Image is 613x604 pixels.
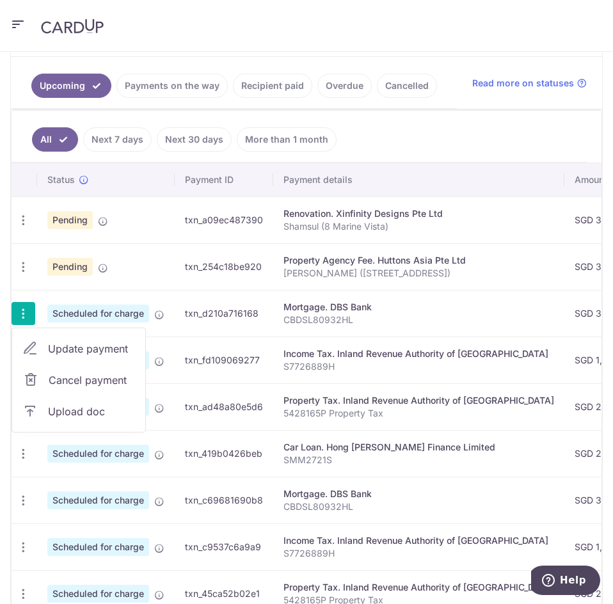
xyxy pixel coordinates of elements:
[47,445,149,463] span: Scheduled for charge
[175,243,273,290] td: txn_254c18be920
[377,74,437,98] a: Cancelled
[31,74,111,98] a: Upcoming
[175,477,273,523] td: txn_c69681690b8
[233,74,312,98] a: Recipient paid
[317,74,372,98] a: Overdue
[157,127,232,152] a: Next 30 days
[47,258,93,276] span: Pending
[283,441,554,454] div: Car Loan. Hong [PERSON_NAME] Finance Limited
[283,534,554,547] div: Income Tax. Inland Revenue Authority of [GEOGRAPHIC_DATA]
[47,211,93,229] span: Pending
[41,19,104,34] img: CardUp
[283,360,554,373] p: S7726889H
[472,77,587,90] a: Read more on statuses
[175,163,273,196] th: Payment ID
[83,127,152,152] a: Next 7 days
[47,538,149,556] span: Scheduled for charge
[175,196,273,243] td: txn_a09ec487390
[283,488,554,500] div: Mortgage. DBS Bank
[472,77,574,90] span: Read more on statuses
[175,290,273,337] td: txn_d210a716168
[283,254,554,267] div: Property Agency Fee. Huttons Asia Pte Ltd
[175,523,273,570] td: txn_c9537c6a9a9
[283,407,554,420] p: 5428165P Property Tax
[116,74,228,98] a: Payments on the way
[175,337,273,383] td: txn_fd109069277
[283,301,554,314] div: Mortgage. DBS Bank
[237,127,337,152] a: More than 1 month
[175,430,273,477] td: txn_419b0426beb
[47,173,75,186] span: Status
[47,305,149,322] span: Scheduled for charge
[283,220,554,233] p: Shamsul (8 Marine Vista)
[32,127,78,152] a: All
[283,394,554,407] div: Property Tax. Inland Revenue Authority of [GEOGRAPHIC_DATA]
[283,314,554,326] p: CBDSL80932HL
[273,163,564,196] th: Payment details
[283,454,554,466] p: SMM2721S
[283,500,554,513] p: CBDSL80932HL
[531,566,600,598] iframe: Opens a widget where you can find more information
[47,491,149,509] span: Scheduled for charge
[283,347,554,360] div: Income Tax. Inland Revenue Authority of [GEOGRAPHIC_DATA]
[175,383,273,430] td: txn_ad48a80e5d6
[283,267,554,280] p: [PERSON_NAME] ([STREET_ADDRESS])
[575,173,607,186] span: Amount
[283,547,554,560] p: S7726889H
[283,581,554,594] div: Property Tax. Inland Revenue Authority of [GEOGRAPHIC_DATA]
[47,585,149,603] span: Scheduled for charge
[283,207,554,220] div: Renovation. Xinfinity Designs Pte Ltd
